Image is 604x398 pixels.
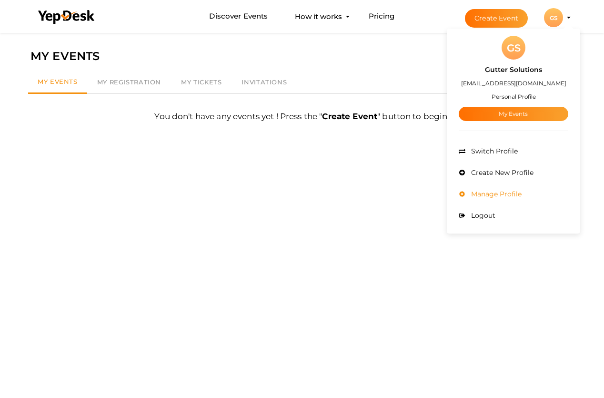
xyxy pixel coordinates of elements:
[154,111,449,129] label: You don't have any events yet ! Press the " " button to begin.
[28,71,87,94] a: My Events
[492,93,536,100] small: Personal Profile
[242,78,287,86] span: Invitations
[87,71,171,93] a: My Registration
[502,36,525,60] div: GS
[369,8,395,25] a: Pricing
[469,168,534,177] span: Create New Profile
[38,78,78,85] span: My Events
[465,9,528,28] button: Create Event
[292,8,345,25] button: How it works
[544,8,563,27] div: GS
[322,112,377,121] b: Create Event
[232,71,297,93] a: Invitations
[469,147,518,155] span: Switch Profile
[485,64,542,75] label: Gutter Solutions
[181,78,221,86] span: My Tickets
[209,8,268,25] a: Discover Events
[97,78,161,86] span: My Registration
[469,211,495,220] span: Logout
[461,78,566,89] label: [EMAIL_ADDRESS][DOMAIN_NAME]
[171,71,232,93] a: My Tickets
[30,47,574,65] div: MY EVENTS
[459,107,568,121] a: My Events
[469,190,522,198] span: Manage Profile
[544,14,563,21] profile-pic: GS
[541,8,566,28] button: GS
